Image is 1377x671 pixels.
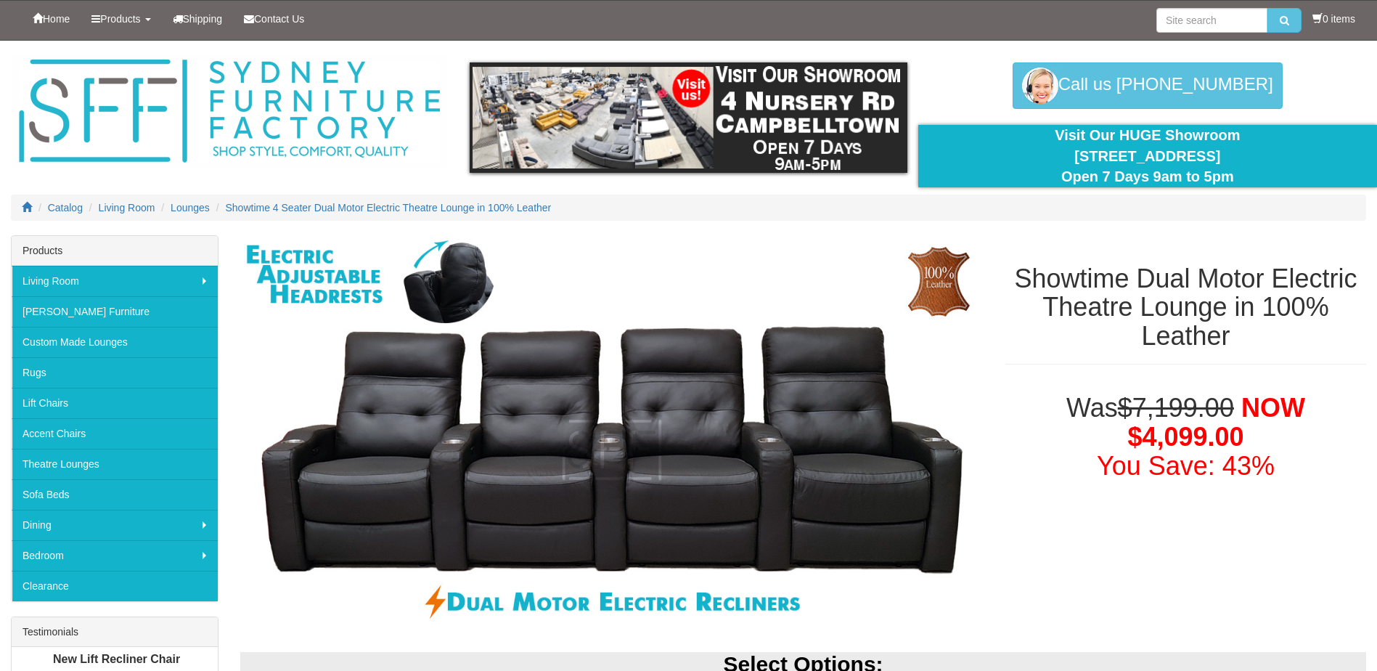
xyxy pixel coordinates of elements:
[12,617,218,647] div: Testimonials
[1097,451,1275,481] font: You Save: 43%
[1005,264,1366,351] h1: Showtime Dual Motor Electric Theatre Lounge in 100% Leather
[81,1,161,37] a: Products
[12,418,218,449] a: Accent Chairs
[254,13,304,25] span: Contact Us
[100,13,140,25] span: Products
[171,202,210,213] a: Lounges
[99,202,155,213] a: Living Room
[12,479,218,510] a: Sofa Beds
[12,236,218,266] div: Products
[226,202,552,213] a: Showtime 4 Seater Dual Motor Electric Theatre Lounge in 100% Leather
[183,13,223,25] span: Shipping
[929,125,1366,187] div: Visit Our HUGE Showroom [STREET_ADDRESS] Open 7 Days 9am to 5pm
[48,202,83,213] a: Catalog
[12,571,218,601] a: Clearance
[53,653,180,665] b: New Lift Recliner Chair
[12,388,218,418] a: Lift Chairs
[12,449,218,479] a: Theatre Lounges
[1118,393,1234,423] del: $7,199.00
[1156,8,1267,33] input: Site search
[12,296,218,327] a: [PERSON_NAME] Furniture
[12,266,218,296] a: Living Room
[233,1,315,37] a: Contact Us
[162,1,234,37] a: Shipping
[12,55,447,168] img: Sydney Furniture Factory
[470,62,907,173] img: showroom.gif
[22,1,81,37] a: Home
[1005,394,1366,480] h1: Was
[12,357,218,388] a: Rugs
[12,540,218,571] a: Bedroom
[1127,393,1304,452] span: NOW $4,099.00
[12,510,218,540] a: Dining
[43,13,70,25] span: Home
[12,327,218,357] a: Custom Made Lounges
[1312,12,1355,26] li: 0 items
